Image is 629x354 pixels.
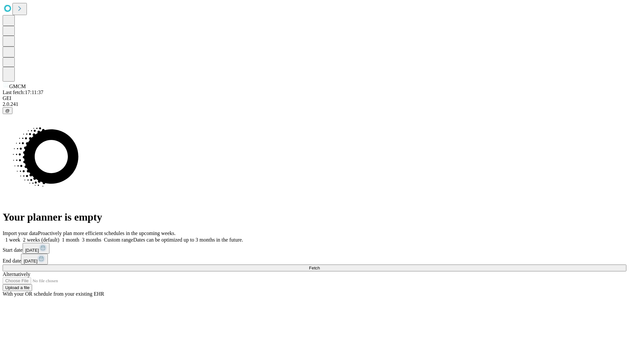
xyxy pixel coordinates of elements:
[23,243,49,254] button: [DATE]
[5,237,20,243] span: 1 week
[3,271,30,277] span: Alternatively
[3,211,626,223] h1: Your planner is empty
[3,107,12,114] button: @
[104,237,133,243] span: Custom range
[3,95,626,101] div: GEI
[3,101,626,107] div: 2.0.241
[21,254,48,265] button: [DATE]
[3,254,626,265] div: End date
[133,237,243,243] span: Dates can be optimized up to 3 months in the future.
[3,230,38,236] span: Import your data
[3,89,43,95] span: Last fetch: 17:11:37
[25,248,39,253] span: [DATE]
[38,230,176,236] span: Proactively plan more efficient schedules in the upcoming weeks.
[24,259,37,264] span: [DATE]
[3,243,626,254] div: Start date
[3,265,626,271] button: Fetch
[23,237,59,243] span: 2 weeks (default)
[62,237,79,243] span: 1 month
[3,291,104,297] span: With your OR schedule from your existing EHR
[309,265,320,270] span: Fetch
[3,284,32,291] button: Upload a file
[5,108,10,113] span: @
[9,84,26,89] span: GMCM
[82,237,101,243] span: 3 months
